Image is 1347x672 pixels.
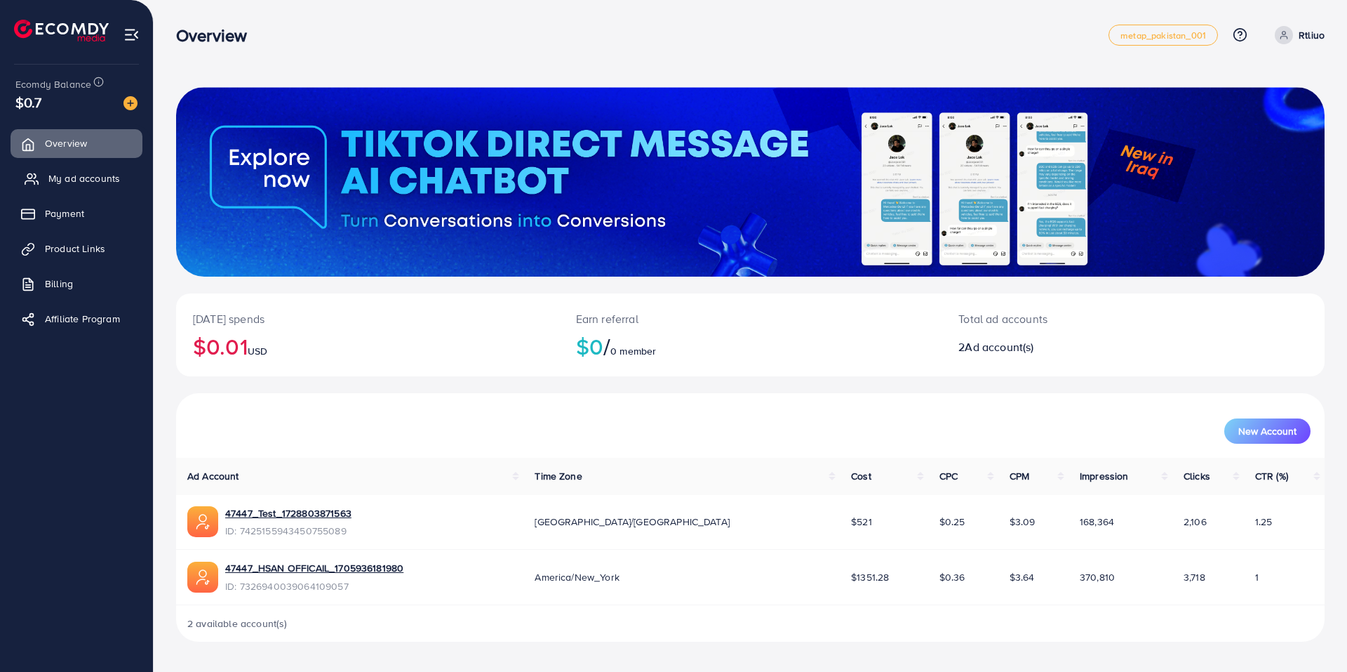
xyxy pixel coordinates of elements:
[1238,426,1296,436] span: New Account
[1299,27,1325,44] p: Rtliuo
[193,310,542,327] p: [DATE] spends
[1224,419,1311,444] button: New Account
[1010,515,1036,529] span: $3.09
[1108,25,1218,46] a: metap_pakistan_001
[193,333,542,360] h2: $0.01
[15,92,42,112] span: $0.7
[851,515,872,529] span: $521
[939,570,965,584] span: $0.36
[123,27,140,43] img: menu
[48,171,120,185] span: My ad accounts
[851,469,871,483] span: Cost
[958,341,1212,354] h2: 2
[603,330,610,362] span: /
[187,562,218,593] img: ic-ads-acc.e4c84228.svg
[1010,570,1035,584] span: $3.64
[535,515,730,529] span: [GEOGRAPHIC_DATA]/[GEOGRAPHIC_DATA]
[225,506,351,520] a: 47447_Test_1728803871563
[1080,570,1115,584] span: 370,810
[535,469,582,483] span: Time Zone
[1184,469,1210,483] span: Clicks
[187,469,239,483] span: Ad Account
[45,242,105,256] span: Product Links
[11,129,142,157] a: Overview
[225,524,351,538] span: ID: 7425155943450755089
[576,310,925,327] p: Earn referral
[11,164,142,192] a: My ad accounts
[45,206,84,220] span: Payment
[11,305,142,333] a: Affiliate Program
[939,515,965,529] span: $0.25
[45,136,87,150] span: Overview
[176,25,258,46] h3: Overview
[11,199,142,228] a: Payment
[11,235,142,263] a: Product Links
[225,579,403,593] span: ID: 7326940039064109057
[851,570,889,584] span: $1351.28
[1269,26,1325,44] a: Rtliuo
[248,344,267,358] span: USD
[1255,570,1259,584] span: 1
[45,277,73,291] span: Billing
[45,312,120,326] span: Affiliate Program
[123,96,138,110] img: image
[1120,31,1206,40] span: metap_pakistan_001
[958,310,1212,327] p: Total ad accounts
[535,570,619,584] span: America/New_York
[14,20,109,41] img: logo
[939,469,958,483] span: CPC
[576,333,925,360] h2: $0
[1080,469,1129,483] span: Impression
[15,77,91,91] span: Ecomdy Balance
[225,561,403,575] a: 47447_HSAN OFFICAIL_1705936181980
[1184,570,1205,584] span: 3,718
[11,270,142,298] a: Billing
[1080,515,1114,529] span: 168,364
[1255,469,1288,483] span: CTR (%)
[187,506,218,537] img: ic-ads-acc.e4c84228.svg
[187,617,288,631] span: 2 available account(s)
[1255,515,1273,529] span: 1.25
[610,344,656,358] span: 0 member
[1287,609,1336,661] iframe: Chat
[965,339,1033,355] span: Ad account(s)
[1184,515,1207,529] span: 2,106
[1010,469,1029,483] span: CPM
